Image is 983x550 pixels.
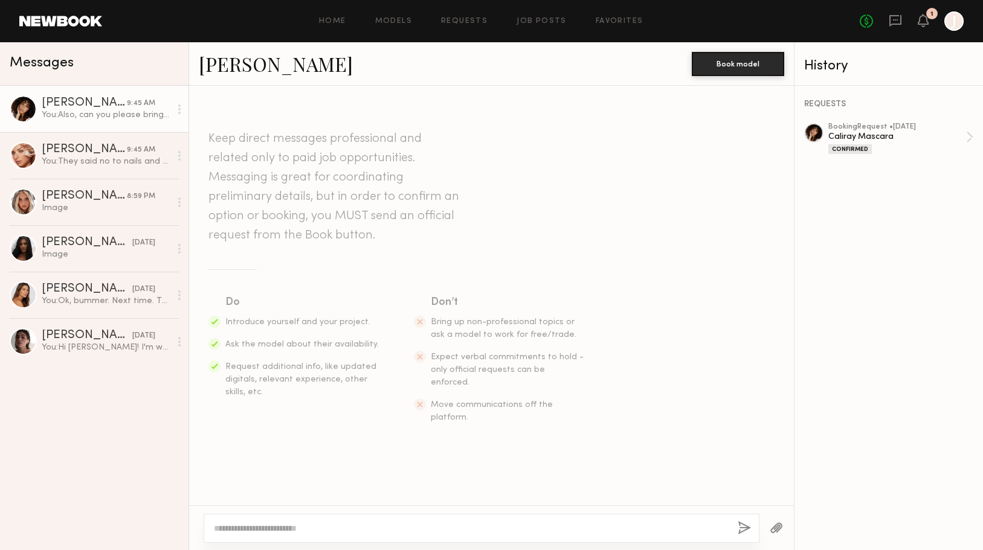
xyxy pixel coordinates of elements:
[828,123,966,131] div: booking Request • [DATE]
[42,190,127,202] div: [PERSON_NAME]
[42,342,170,353] div: You: Hi [PERSON_NAME]! I'm writing on behalf of makeup brand caliray. We are interested in hiring...
[127,191,155,202] div: 8:59 PM
[441,18,488,25] a: Requests
[42,283,132,295] div: [PERSON_NAME]
[225,341,379,348] span: Ask the model about their availability.
[804,59,973,73] div: History
[42,237,132,249] div: [PERSON_NAME]
[127,144,155,156] div: 9:45 AM
[828,123,973,154] a: bookingRequest •[DATE]Caliray MascaraConfirmed
[692,58,784,68] a: Book model
[199,51,353,77] a: [PERSON_NAME]
[517,18,567,25] a: Job Posts
[42,330,132,342] div: [PERSON_NAME]
[225,318,370,326] span: Introduce yourself and your project.
[132,330,155,342] div: [DATE]
[225,294,380,311] div: Do
[127,98,155,109] div: 9:45 AM
[596,18,643,25] a: Favorites
[944,11,964,31] a: J
[319,18,346,25] a: Home
[42,249,170,260] div: Image
[10,56,74,70] span: Messages
[828,144,872,154] div: Confirmed
[225,363,376,396] span: Request additional info, like updated digitals, relevant experience, other skills, etc.
[208,129,462,245] header: Keep direct messages professional and related only to paid job opportunities. Messaging is great ...
[804,100,973,109] div: REQUESTS
[42,144,127,156] div: [PERSON_NAME]
[42,156,170,167] div: You: They said no to nails and asked where you'll be commuting from re: gas. Also, can you please...
[828,131,966,142] div: Caliray Mascara
[692,52,784,76] button: Book model
[132,284,155,295] div: [DATE]
[42,202,170,214] div: Image
[375,18,412,25] a: Models
[431,353,584,386] span: Expect verbal commitments to hold - only official requests can be enforced.
[132,237,155,249] div: [DATE]
[431,294,585,311] div: Don’t
[431,401,553,421] span: Move communications off the platform.
[42,97,127,109] div: [PERSON_NAME]
[42,109,170,121] div: You: Also, can you please bring a few swimsuits and cover ups if you have? We will have some here...
[930,11,933,18] div: 1
[42,295,170,307] div: You: Ok, bummer. Next time. Thanks!
[431,318,576,339] span: Bring up non-professional topics or ask a model to work for free/trade.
